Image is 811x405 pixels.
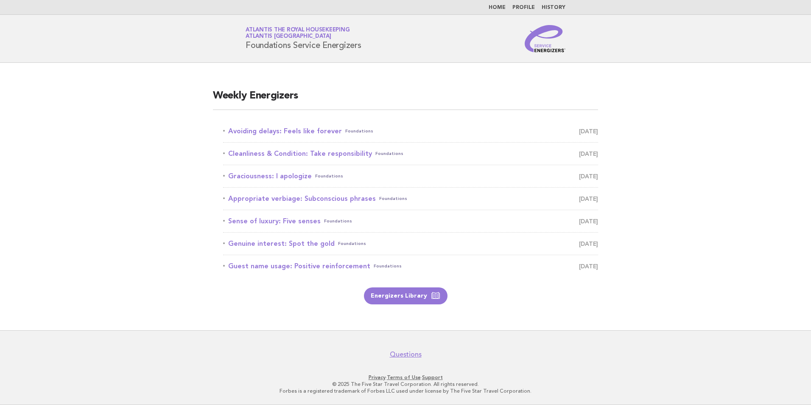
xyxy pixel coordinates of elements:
[390,350,422,359] a: Questions
[579,260,598,272] span: [DATE]
[223,260,598,272] a: Guest name usage: Positive reinforcementFoundations [DATE]
[579,170,598,182] span: [DATE]
[489,5,506,10] a: Home
[146,374,665,381] p: · ·
[223,215,598,227] a: Sense of luxury: Five sensesFoundations [DATE]
[246,34,331,39] span: Atlantis [GEOGRAPHIC_DATA]
[579,148,598,160] span: [DATE]
[579,215,598,227] span: [DATE]
[374,260,402,272] span: Foundations
[246,28,361,50] h1: Foundations Service Energizers
[525,25,565,52] img: Service Energizers
[146,381,665,388] p: © 2025 The Five Star Travel Corporation. All rights reserved.
[379,193,407,205] span: Foundations
[512,5,535,10] a: Profile
[422,374,443,380] a: Support
[146,388,665,394] p: Forbes is a registered trademark of Forbes LLC used under license by The Five Star Travel Corpora...
[223,238,598,250] a: Genuine interest: Spot the goldFoundations [DATE]
[364,287,447,304] a: Energizers Library
[345,125,373,137] span: Foundations
[223,125,598,137] a: Avoiding delays: Feels like foreverFoundations [DATE]
[246,27,350,39] a: Atlantis the Royal HousekeepingAtlantis [GEOGRAPHIC_DATA]
[387,374,421,380] a: Terms of Use
[579,125,598,137] span: [DATE]
[579,193,598,205] span: [DATE]
[375,148,403,160] span: Foundations
[542,5,565,10] a: History
[579,238,598,250] span: [DATE]
[315,170,343,182] span: Foundations
[324,215,352,227] span: Foundations
[213,89,598,110] h2: Weekly Energizers
[223,193,598,205] a: Appropriate verbiage: Subconscious phrasesFoundations [DATE]
[369,374,386,380] a: Privacy
[223,170,598,182] a: Graciousness: I apologizeFoundations [DATE]
[338,238,366,250] span: Foundations
[223,148,598,160] a: Cleanliness & Condition: Take responsibilityFoundations [DATE]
